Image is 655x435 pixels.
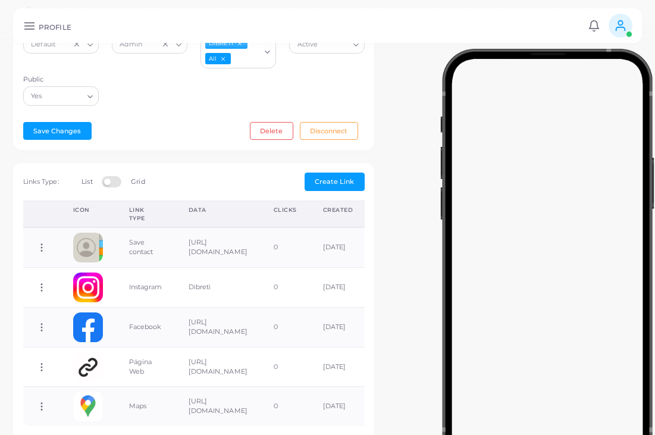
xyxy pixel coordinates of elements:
div: Link Type [129,206,162,222]
button: Create Link [305,173,365,190]
img: googlemaps.png [73,392,103,421]
td: Dibreti [175,268,261,308]
label: List [82,177,92,187]
td: Página Web [116,347,175,387]
td: Instagram [116,268,175,308]
label: Grid [131,177,145,187]
img: customlink.png [73,352,103,382]
th: Action [23,201,60,228]
img: facebook.png [73,312,103,342]
td: [URL][DOMAIN_NAME] [175,227,261,267]
td: [URL][DOMAIN_NAME] [175,387,261,426]
span: Create Link [315,177,354,186]
td: 0 [261,268,310,308]
td: 0 [261,307,310,347]
div: Data [189,206,247,214]
input: Search for option [45,90,82,103]
button: Disconnect [300,122,358,140]
span: Yes [30,90,44,103]
div: Clicks [274,206,297,214]
span: Links Type: [23,177,59,186]
button: Save Changes [23,122,92,140]
td: 0 [261,347,310,387]
img: contactcard.png [73,233,103,262]
h5: PROFILE [39,23,71,32]
span: All [205,53,231,64]
td: Save contact [116,227,175,267]
img: instagram.png [73,273,103,302]
button: Delete [250,122,293,140]
td: [URL][DOMAIN_NAME] [175,307,261,347]
td: Maps [116,387,175,426]
td: [DATE] [310,347,366,387]
td: [URL][DOMAIN_NAME] [175,347,261,387]
td: [DATE] [310,387,366,426]
div: Search for option [23,86,99,105]
div: Icon [73,206,103,214]
td: 0 [261,387,310,426]
label: Public [23,75,99,85]
td: Facebook [116,307,175,347]
input: Search for option [232,52,260,65]
td: [DATE] [310,268,366,308]
div: Created [323,206,353,214]
td: [DATE] [310,227,366,267]
td: 0 [261,227,310,267]
td: [DATE] [310,307,366,347]
div: Search for option [200,35,276,68]
button: Deselect All [219,55,227,63]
